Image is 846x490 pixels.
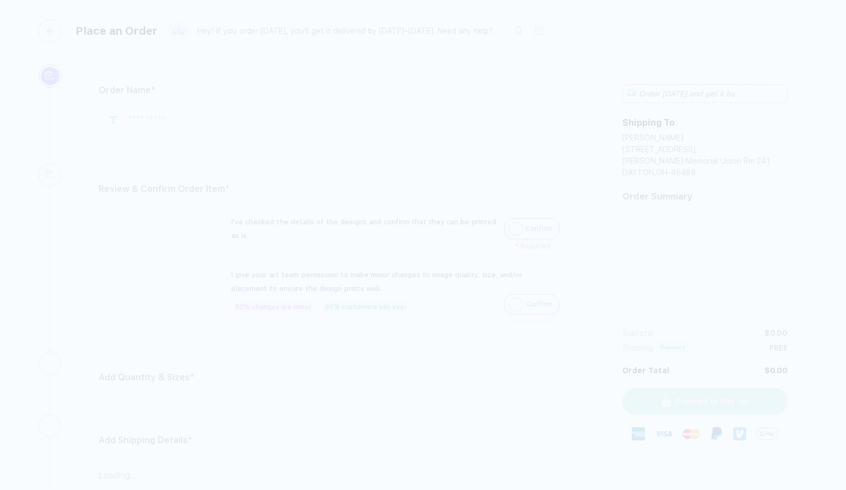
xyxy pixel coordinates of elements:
[622,145,770,157] div: [STREET_ADDRESS]
[99,467,568,484] div: Loading...
[764,329,788,337] div: $0.00
[197,26,493,36] div: Hey! If you order [DATE], you'll get it delivered by [DATE]–[DATE]. Need any help?
[169,21,188,41] img: user profile
[657,343,688,352] div: Standard
[622,191,788,202] div: Order Summary
[756,423,778,445] img: GPay
[622,84,788,103] div: Order [DATE] and get it by .
[622,343,653,352] div: Shipping
[710,427,723,440] img: Paypal
[231,243,551,250] div: * Required
[733,427,746,440] img: Venmo
[99,180,568,198] div: Review & Confirm Order Item
[75,24,158,37] div: Place an Order
[632,427,645,440] img: express
[99,82,568,99] div: Order Name
[525,295,552,313] span: Confirm
[769,343,788,352] div: FREE
[622,133,770,145] div: [PERSON_NAME]
[509,298,523,311] img: icon
[99,369,568,386] div: Add Quantity & Sizes
[682,425,700,443] img: master-card
[622,366,669,375] div: Order Total
[655,425,673,443] img: visa
[525,220,552,238] span: Confirm
[622,117,675,128] div: Shipping To
[622,157,770,168] div: [PERSON_NAME] Memorial Union Rm 241
[231,301,316,313] div: 80% changes are minor
[764,366,788,375] div: $0.00
[231,215,498,243] div: I've checked the details of the designs and confirm that they can be printed as is.
[622,329,654,337] div: Subtotal
[504,294,560,315] button: iconConfirm
[504,218,560,239] button: iconConfirm
[321,301,410,313] div: 95% customers say yes!
[99,432,568,449] div: Add Shipping Details
[622,168,770,180] div: DAYTON , OH - 45469
[509,222,523,236] img: icon
[231,268,560,295] div: I give your art team permission to make minor changes to image quality, size, and/or placement to...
